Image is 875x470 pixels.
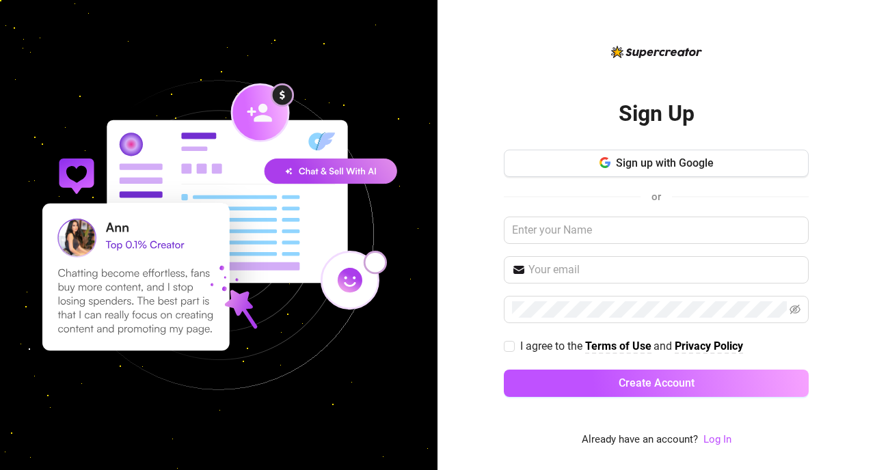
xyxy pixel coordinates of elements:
input: Your email [528,262,800,278]
span: Create Account [619,376,695,389]
input: Enter your Name [504,217,809,244]
h2: Sign Up [619,100,695,128]
button: Sign up with Google [504,150,809,177]
a: Privacy Policy [675,340,743,354]
span: Already have an account? [582,432,698,448]
span: eye-invisible [790,304,800,315]
a: Terms of Use [585,340,651,354]
span: I agree to the [520,340,585,352]
img: logo-BBDzfeDw.svg [611,46,702,58]
strong: Terms of Use [585,340,651,352]
button: Create Account [504,370,809,397]
strong: Privacy Policy [675,340,743,352]
span: Sign up with Google [616,156,714,169]
a: Log In [703,433,731,445]
a: Log In [703,432,731,448]
span: and [654,340,675,352]
span: or [651,191,661,203]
